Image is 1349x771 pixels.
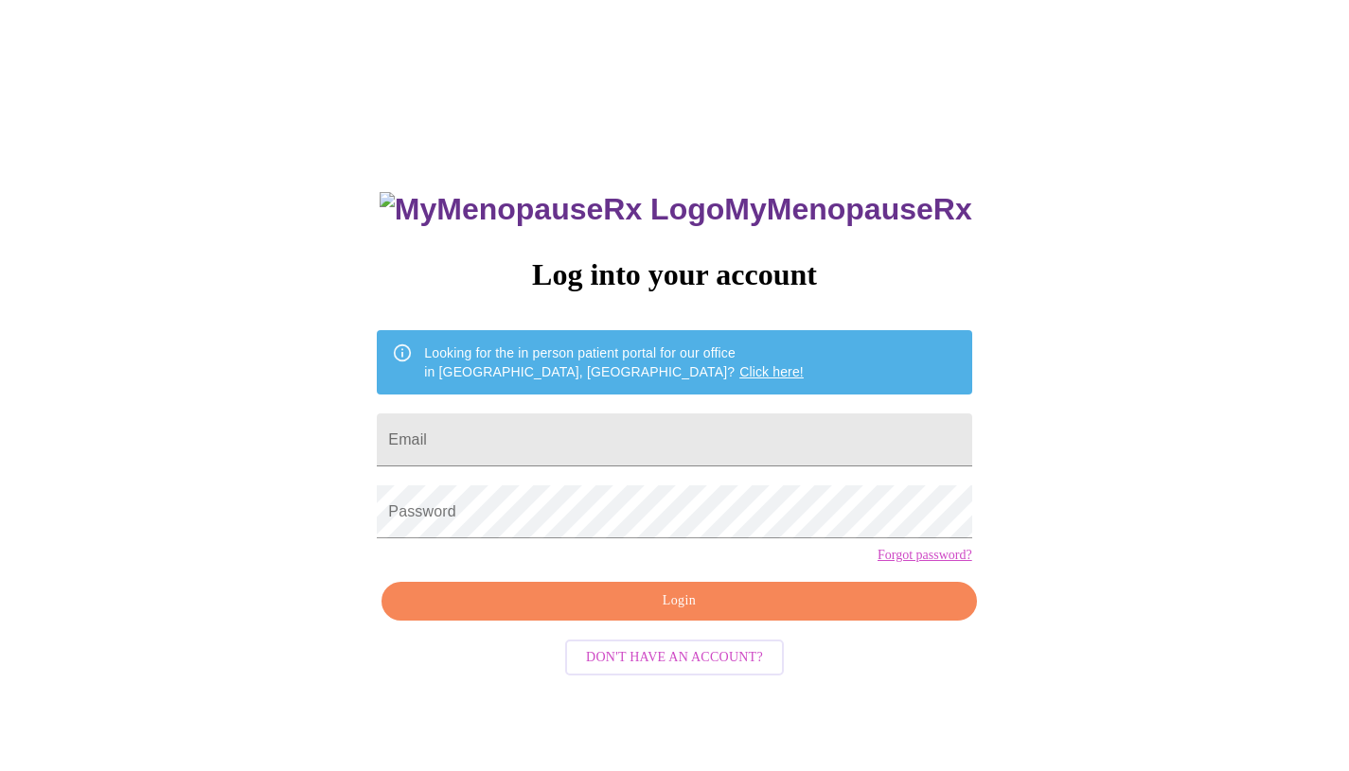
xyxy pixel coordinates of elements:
a: Forgot password? [878,548,972,563]
h3: Log into your account [377,257,971,292]
button: Login [382,582,976,621]
span: Login [403,589,954,613]
a: Click here! [739,364,804,379]
h3: MyMenopauseRx [380,192,972,227]
a: Don't have an account? [560,647,789,663]
img: MyMenopauseRx Logo [380,192,724,227]
button: Don't have an account? [565,640,784,676]
span: Don't have an account? [586,646,763,670]
div: Looking for the in person patient portal for our office in [GEOGRAPHIC_DATA], [GEOGRAPHIC_DATA]? [424,336,804,389]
